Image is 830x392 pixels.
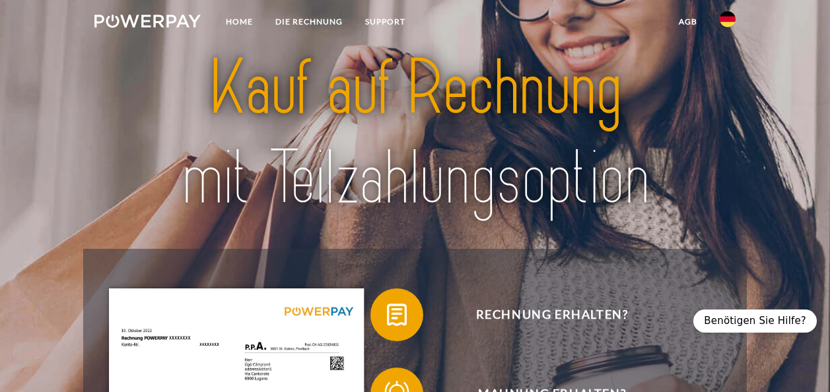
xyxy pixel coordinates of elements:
[668,10,709,34] a: agb
[720,11,736,27] img: de
[215,10,264,34] a: Home
[94,15,201,28] img: logo-powerpay-white.svg
[125,39,704,228] img: title-powerpay_de.svg
[390,288,714,341] span: Rechnung erhalten?
[354,10,417,34] a: SUPPORT
[693,310,817,333] div: Benötigen Sie Hilfe?
[370,288,714,341] button: Rechnung erhalten?
[264,10,354,34] a: DIE RECHNUNG
[380,298,413,331] img: qb_bill.svg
